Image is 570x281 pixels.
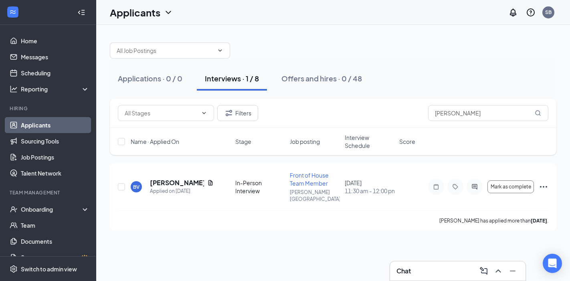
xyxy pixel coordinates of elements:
div: Open Intercom Messenger [543,254,562,273]
span: Interview Schedule [345,133,394,150]
span: Front of House Team Member [290,172,329,187]
a: Messages [21,49,89,65]
svg: MagnifyingGlass [535,110,541,116]
a: Home [21,33,89,49]
div: Applied on [DATE] [150,187,214,195]
p: [PERSON_NAME][GEOGRAPHIC_DATA] [290,189,340,202]
div: Team Management [10,189,88,196]
h3: Chat [396,267,411,275]
svg: WorkstreamLogo [9,8,17,16]
svg: ChevronDown [217,47,223,54]
svg: Note [431,184,441,190]
h5: [PERSON_NAME] [150,178,204,187]
span: 11:30 am - 12:00 pm [345,187,394,195]
div: Offers and hires · 0 / 48 [281,73,362,83]
div: Applications · 0 / 0 [118,73,182,83]
span: Mark as complete [491,184,531,190]
a: Documents [21,233,89,249]
svg: Collapse [77,8,85,16]
a: SurveysCrown [21,249,89,265]
a: Talent Network [21,165,89,181]
div: Onboarding [21,205,83,213]
svg: ChevronDown [201,110,207,116]
a: Sourcing Tools [21,133,89,149]
svg: ComposeMessage [479,266,489,276]
a: Job Postings [21,149,89,165]
span: Job posting [290,137,320,146]
button: Minimize [506,265,519,277]
input: Search in interviews [428,105,548,121]
input: All Stages [125,109,198,117]
span: Score [399,137,415,146]
p: [PERSON_NAME] has applied more than . [439,217,548,224]
button: Mark as complete [487,180,534,193]
svg: Ellipses [539,182,548,192]
svg: ActiveChat [470,184,479,190]
span: Name · Applied On [131,137,179,146]
a: Team [21,217,89,233]
div: Interviews · 1 / 8 [205,73,259,83]
b: [DATE] [531,218,547,224]
svg: Minimize [508,266,517,276]
svg: ChevronDown [164,8,173,17]
svg: Document [207,180,214,186]
div: [DATE] [345,179,394,195]
svg: Tag [451,184,460,190]
a: Applicants [21,117,89,133]
span: Stage [235,137,251,146]
svg: UserCheck [10,205,18,213]
button: ChevronUp [492,265,505,277]
button: ComposeMessage [477,265,490,277]
a: Scheduling [21,65,89,81]
svg: Analysis [10,85,18,93]
svg: ChevronUp [493,266,503,276]
svg: Notifications [508,8,518,17]
div: SB [545,9,552,16]
div: Hiring [10,105,88,112]
input: All Job Postings [117,46,214,55]
svg: QuestionInfo [526,8,536,17]
button: Filter Filters [217,105,258,121]
h1: Applicants [110,6,160,19]
div: Switch to admin view [21,265,77,273]
div: BV [133,184,139,190]
svg: Settings [10,265,18,273]
div: Reporting [21,85,90,93]
svg: Filter [224,108,234,118]
div: In-Person Interview [235,179,285,195]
